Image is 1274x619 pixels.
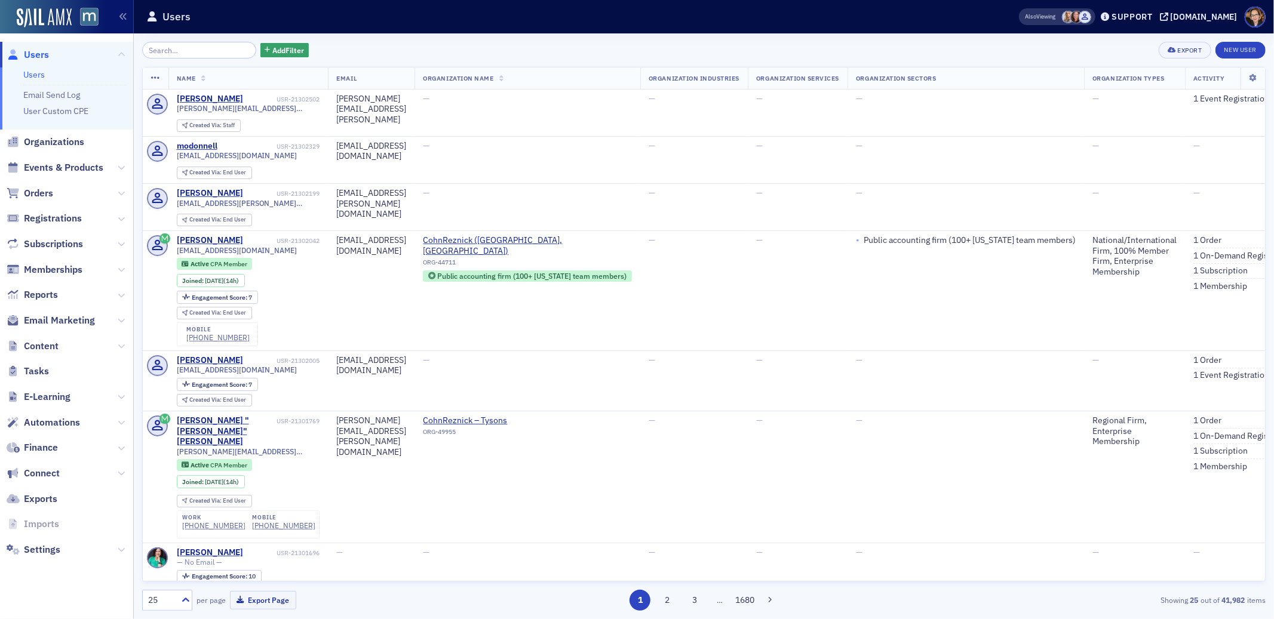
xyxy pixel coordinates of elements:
a: Connect [7,467,60,480]
div: (14h) [205,478,239,486]
button: [DOMAIN_NAME] [1160,13,1242,21]
span: Email [336,74,357,82]
span: Finance [24,441,58,454]
div: Engagement Score: 7 [177,291,258,304]
a: [PERSON_NAME] [177,547,243,558]
a: [PERSON_NAME] "[PERSON_NAME]" [PERSON_NAME] [177,415,275,447]
div: [PHONE_NUMBER] [186,333,250,342]
img: SailAMX [80,8,99,26]
a: 1 Subscription [1193,446,1248,457]
span: Imports [24,518,59,531]
div: Support [1112,11,1153,22]
span: … [711,595,728,605]
a: 1 Order [1193,415,1221,426]
strong: 25 [1188,595,1201,605]
div: USR-21301769 [277,417,320,425]
a: [PERSON_NAME] [177,355,243,366]
div: [DOMAIN_NAME] [1171,11,1238,22]
span: — [1092,355,1099,365]
button: AddFilter [260,43,309,58]
button: 2 [657,590,678,611]
span: — [649,415,655,426]
div: USR-21302502 [245,96,320,103]
span: Settings [24,543,60,556]
span: — [856,187,862,198]
div: [EMAIL_ADDRESS][DOMAIN_NAME] [336,355,406,376]
span: — [423,187,429,198]
span: — [1193,547,1200,558]
div: work [182,514,245,521]
div: 7 [192,381,252,388]
a: Email Send Log [23,90,80,100]
span: [PERSON_NAME][EMAIL_ADDRESS][PERSON_NAME][DOMAIN_NAME] [177,447,320,456]
div: USR-21302042 [245,237,320,245]
div: [EMAIL_ADDRESS][DOMAIN_NAME] [336,235,406,256]
div: National/International Firm, 100% Member Firm, Enterprise Membership [1092,235,1177,277]
span: CPA Member [210,260,247,268]
img: SailAMX [17,8,72,27]
div: Active: Active: CPA Member [177,258,253,270]
span: Viewing [1026,13,1056,21]
a: Automations [7,416,80,429]
div: Staff [189,122,235,129]
div: Showing out of items [900,595,1266,605]
span: — [649,140,655,151]
span: CPA Member [210,461,247,469]
a: 1 Membership [1193,461,1247,472]
span: — [649,235,655,245]
button: Export [1159,42,1211,58]
span: Created Via : [189,168,223,176]
div: [PERSON_NAME] [177,94,243,104]
button: Export Page [230,591,296,609]
div: [PHONE_NUMBER] [182,521,245,530]
span: — [756,355,763,365]
a: CohnReznick – Tysons [423,415,532,426]
a: Email Marketing [7,314,95,327]
span: — [1092,547,1099,558]
a: Orders [7,187,53,200]
div: Created Via: End User [177,167,252,179]
span: — [856,415,862,426]
div: ORG-44711 [423,258,632,270]
button: 1680 [734,590,755,611]
span: Emily Trott [1062,11,1075,23]
a: Memberships [7,263,82,276]
h1: Users [162,10,191,24]
div: Export [1178,47,1202,54]
span: Created Via : [189,309,223,316]
span: Exports [24,492,57,506]
a: Events & Products [7,161,103,174]
span: — [756,235,763,245]
span: [DATE] [205,276,223,285]
a: Finance [7,441,58,454]
a: 1 Order [1193,235,1221,246]
span: Organization Sectors [856,74,937,82]
span: — [649,187,655,198]
a: CohnReznick ([GEOGRAPHIC_DATA], [GEOGRAPHIC_DATA]) [423,235,632,256]
a: Reports [7,288,58,301]
span: Users [24,48,49,61]
span: Active [191,260,210,268]
span: — [756,415,763,426]
span: — [856,355,862,365]
span: Organization Types [1092,74,1164,82]
a: 1 Event Registration [1193,94,1269,104]
div: 7 [192,294,252,301]
span: [EMAIL_ADDRESS][PERSON_NAME][DOMAIN_NAME] [177,199,320,208]
span: Orders [24,187,53,200]
span: Created Via : [189,497,223,504]
span: [EMAIL_ADDRESS][DOMAIN_NAME] [177,365,297,374]
span: Created Via : [189,121,223,129]
a: Users [23,69,45,80]
span: — [423,355,429,365]
span: Registrations [24,212,82,225]
span: — [1193,140,1200,151]
div: Created Via: End User [177,307,252,319]
div: [PHONE_NUMBER] [252,521,315,530]
span: Subscriptions [24,238,83,251]
span: — [856,140,862,151]
div: [PERSON_NAME][EMAIL_ADDRESS][PERSON_NAME] [336,94,406,125]
span: [EMAIL_ADDRESS][DOMAIN_NAME] [177,246,297,255]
